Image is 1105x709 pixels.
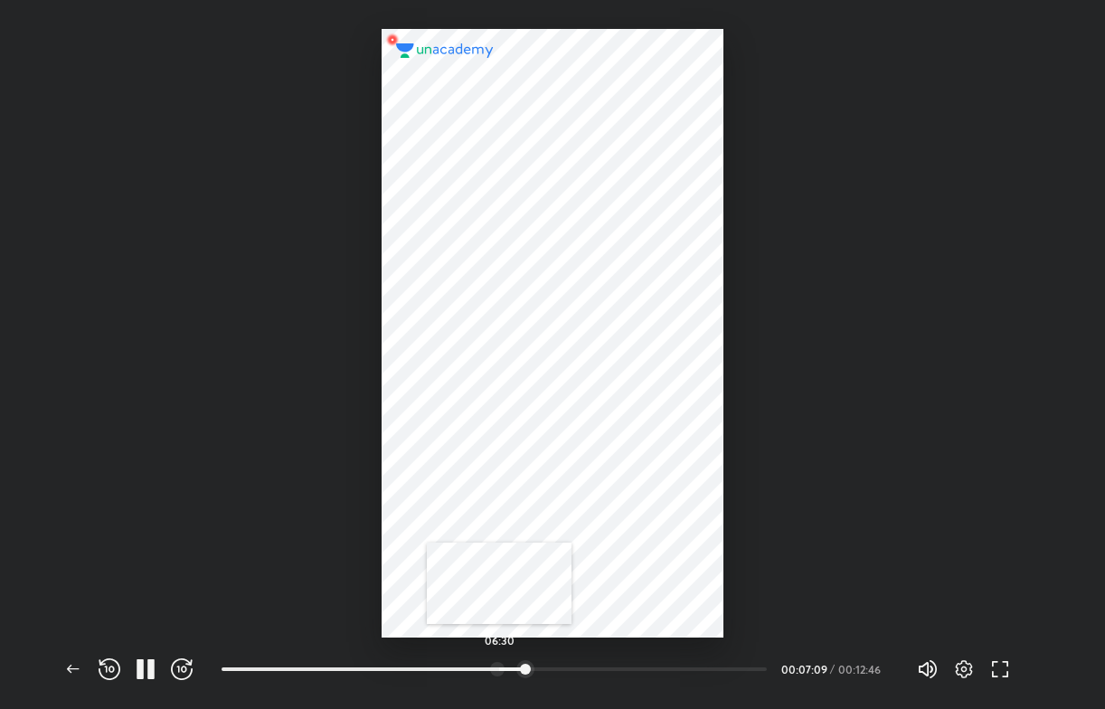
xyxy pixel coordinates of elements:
div: 00:07:09 [781,664,826,675]
img: wMgqJGBwKWe8AAAAABJRU5ErkJggg== [382,29,403,51]
h5: 06:30 [485,635,515,646]
img: logo.2a7e12a2.svg [396,43,494,58]
div: 00:12:46 [838,664,888,675]
div: / [830,664,835,675]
